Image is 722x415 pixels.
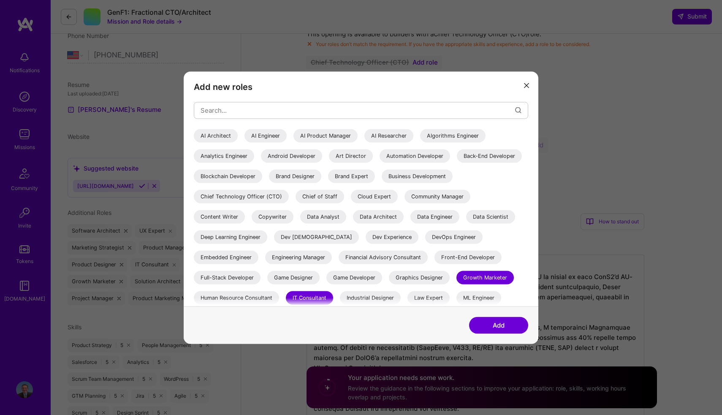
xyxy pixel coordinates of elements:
[434,250,502,264] div: Front-End Developer
[267,271,320,284] div: Game Designer
[184,71,538,344] div: modal
[252,210,293,223] div: Copywriter
[194,169,262,183] div: Blockchain Developer
[329,149,373,163] div: Art Director
[351,190,398,203] div: Cloud Expert
[201,100,515,121] input: Search...
[194,210,245,223] div: Content Writer
[389,271,450,284] div: Graphics Designer
[339,250,428,264] div: Financial Advisory Consultant
[194,291,279,304] div: Human Resource Consultant
[380,149,450,163] div: Automation Developer
[293,129,358,142] div: AI Product Manager
[404,190,470,203] div: Community Manager
[366,230,418,244] div: Dev Experience
[364,129,413,142] div: AI Researcher
[328,169,375,183] div: Brand Expert
[269,169,321,183] div: Brand Designer
[524,83,529,88] i: icon Close
[420,129,486,142] div: Algorithms Engineer
[407,291,450,304] div: Law Expert
[457,149,522,163] div: Back-End Developer
[382,169,453,183] div: Business Development
[194,190,289,203] div: Chief Technology Officer (CTO)
[296,190,344,203] div: Chief of Staff
[194,129,238,142] div: AI Architect
[286,291,333,304] div: IT Consultant
[456,271,514,284] div: Growth Marketer
[194,250,258,264] div: Embedded Engineer
[261,149,322,163] div: Android Developer
[326,271,382,284] div: Game Developer
[425,230,483,244] div: DevOps Engineer
[194,149,254,163] div: Analytics Engineer
[410,210,459,223] div: Data Engineer
[469,317,528,334] button: Add
[244,129,287,142] div: AI Engineer
[466,210,515,223] div: Data Scientist
[274,230,359,244] div: Dev [DEMOGRAPHIC_DATA]
[194,230,267,244] div: Deep Learning Engineer
[456,291,501,304] div: ML Engineer
[300,210,346,223] div: Data Analyst
[515,107,521,114] i: icon Search
[340,291,401,304] div: Industrial Designer
[194,81,528,92] h3: Add new roles
[353,210,404,223] div: Data Architect
[194,271,261,284] div: Full-Stack Developer
[265,250,332,264] div: Engineering Manager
